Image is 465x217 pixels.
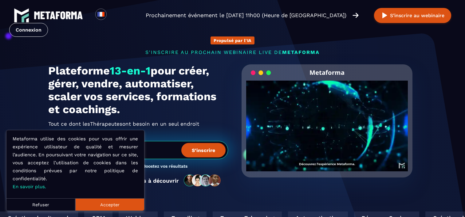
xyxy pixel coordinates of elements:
img: play [381,12,388,19]
button: Accepter [75,198,144,211]
img: community-people [182,174,223,187]
img: fr [97,10,105,18]
h2: Tout ce dont les ont besoin en un seul endroit [48,119,228,129]
h1: Plateforme pour créer, gérer, vendre, automatiser, scaler vos services, formations et coachings. [48,64,228,116]
button: Refuser [6,198,75,211]
h3: Boostez vos résultats [143,164,187,169]
p: Metaforma utilise des cookies pour vous offrir une expérience utilisateur de qualité et mesurer l... [13,135,138,191]
a: Connexion [9,23,48,37]
a: En savoir plus. [13,184,46,189]
button: S’inscrire [181,143,226,157]
p: Prochainement événement le [DATE] 11h00 (Heure de [GEOGRAPHIC_DATA]) [146,11,346,20]
img: logo [34,11,83,19]
span: Thérapeutes [90,119,122,129]
video: Your browser does not support the video tag. [246,81,408,161]
span: METAFORMA [282,49,320,55]
div: Search for option [107,9,122,22]
img: loading [251,70,271,76]
input: Search for option [112,12,116,19]
span: 13-en-1 [110,64,151,77]
h2: Metaforma [309,64,345,81]
img: logo [14,8,29,23]
button: S’inscrire au webinaire [374,8,451,23]
img: arrow-right [353,12,359,19]
p: s'inscrire au prochain webinaire live de [48,49,417,55]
